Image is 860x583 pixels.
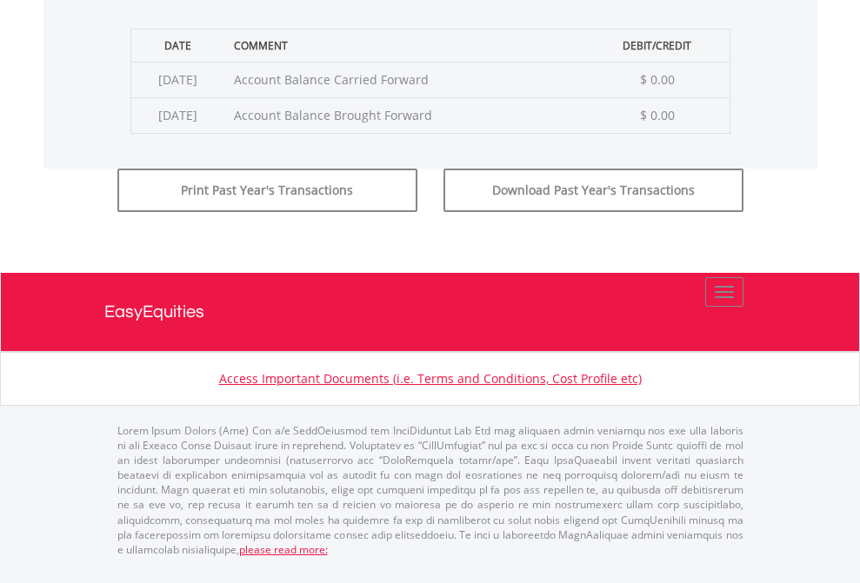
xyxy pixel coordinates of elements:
button: Download Past Year's Transactions [443,169,743,212]
td: Account Balance Brought Forward [225,97,585,133]
td: [DATE] [130,97,225,133]
th: Comment [225,29,585,62]
a: please read more: [239,542,328,557]
a: Access Important Documents (i.e. Terms and Conditions, Cost Profile etc) [219,370,642,387]
td: [DATE] [130,62,225,97]
p: Lorem Ipsum Dolors (Ame) Con a/e SeddOeiusmod tem InciDiduntut Lab Etd mag aliquaen admin veniamq... [117,423,743,557]
th: Date [130,29,225,62]
th: Debit/Credit [585,29,730,62]
button: Print Past Year's Transactions [117,169,417,212]
td: Account Balance Carried Forward [225,62,585,97]
span: $ 0.00 [640,107,675,123]
span: $ 0.00 [640,71,675,88]
a: EasyEquities [104,273,757,351]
